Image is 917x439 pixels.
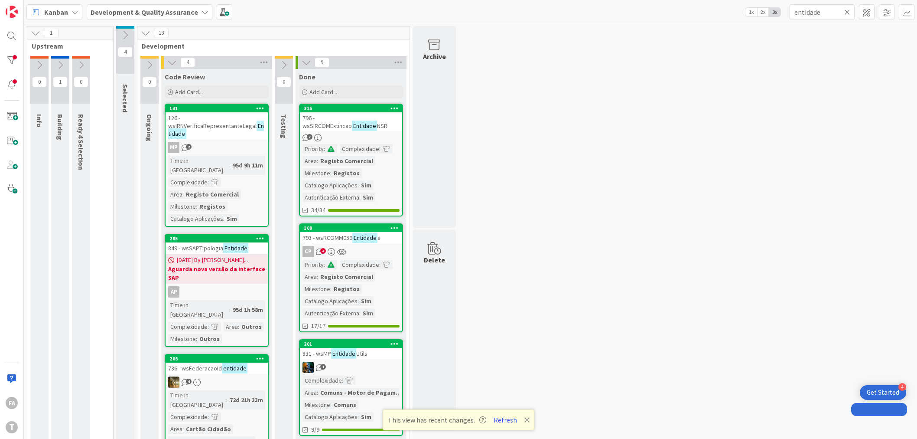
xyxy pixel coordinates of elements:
span: Upstream [32,42,102,50]
span: : [208,322,209,331]
span: : [229,305,231,315]
span: 793 - wsRCOMM059 [302,234,352,242]
span: 9 [315,57,329,68]
span: : [229,161,231,170]
span: Utils [356,350,367,357]
div: 100 [300,224,402,232]
span: 0 [142,77,157,87]
div: Sim [361,193,375,202]
div: Comuns - Motor de Pagam... [318,388,403,397]
div: 266 [166,355,268,363]
div: T [6,421,18,433]
span: 4 [180,57,195,68]
div: Milestone [302,400,330,410]
div: CP [300,246,402,257]
span: : [317,156,318,166]
mark: Entidade [352,233,377,242]
mark: entidade [222,363,247,373]
div: 315796 - wsSIRCOMExtincaoEntidadeNSR [300,105,402,131]
button: Refresh [491,414,520,426]
span: Add Card... [175,88,203,96]
div: Open Get Started checklist, remaining modules: 4 [860,385,906,400]
div: 205849 - wsSAPTipologiaEntidade [166,235,268,254]
span: 831 - wsMP [302,350,331,357]
span: 0 [74,77,88,87]
span: : [226,395,228,405]
div: Sim [224,214,239,223]
div: Milestone [168,334,196,344]
div: JC [166,377,268,388]
mark: Entidade [331,348,356,358]
div: Autenticação Externa [302,308,359,318]
div: 131126 - wsIRNVerificaRepresentanteLegalEntidade [166,105,268,139]
div: JC [300,362,402,373]
span: s [377,234,380,242]
span: Info [35,114,44,128]
div: Area [168,424,182,434]
div: 205 [166,235,268,242]
span: : [238,322,239,331]
div: Complexidade [168,322,208,331]
span: 34/34 [311,206,325,215]
div: 201831 - wsMPEntidadeUtils [300,340,402,359]
span: : [330,284,332,294]
span: 849 - wsSAPTipologia [168,244,223,252]
div: 4 [898,383,906,391]
span: 796 - wsSIRCOMExtincao [302,114,352,130]
span: : [182,424,184,434]
span: : [379,260,380,269]
span: Code Review [165,72,205,81]
div: Complexidade [340,260,379,269]
span: 126 - wsIRNVerificaRepresentanteLegal [168,114,257,130]
div: Registo Comercial [318,272,375,282]
span: 4 [118,47,133,57]
mark: Entidade [223,243,248,253]
div: MP [166,142,268,153]
div: Registos [197,202,228,211]
div: 131 [169,105,268,111]
span: : [379,144,380,154]
span: 1 [320,364,326,370]
a: 131126 - wsIRNVerificaRepresentanteLegalEntidadeMPTime in [GEOGRAPHIC_DATA]:95d 9h 11mComplexidad... [165,104,269,227]
div: Outros [239,322,264,331]
div: Comuns [332,400,358,410]
div: 95d 9h 11m [231,161,265,170]
span: Kanban [44,7,68,17]
img: JC [168,377,179,388]
div: AP [166,286,268,298]
div: 100 [304,225,402,231]
div: 95d 1h 58m [231,305,265,315]
b: Aguarda nova versão da interface SAP [168,265,265,282]
a: 201831 - wsMPEntidadeUtilsJCComplexidade:Area:Comuns - Motor de Pagam...Milestone:ComunsCatalogo ... [299,339,403,436]
div: Catalogo Aplicações [168,214,223,223]
div: 72d 21h 33m [228,395,265,405]
div: 315 [300,105,402,112]
div: Area [302,388,317,397]
div: Area [168,190,182,199]
div: Complexidade [168,177,208,187]
div: Time in [GEOGRAPHIC_DATA] [168,300,229,319]
span: : [196,202,197,211]
span: 13 [154,28,169,38]
span: This view has recent changes. [388,415,486,425]
input: Quick Filter... [790,4,855,20]
span: : [317,272,318,282]
span: : [208,412,209,422]
span: Ready 4 Selection [77,114,85,170]
div: Sim [359,180,374,190]
span: Development [142,42,399,50]
span: : [223,214,224,223]
div: CP [302,246,314,257]
span: : [317,388,318,397]
span: : [324,260,325,269]
span: Done [299,72,315,81]
div: Archive [423,51,446,62]
div: Sim [359,412,374,422]
div: Time in [GEOGRAPHIC_DATA] [168,390,226,410]
span: Ongoing [145,114,154,141]
div: Complexidade [302,376,342,385]
span: Add Card... [309,88,337,96]
div: Milestone [168,202,196,211]
span: 9/9 [311,425,319,434]
div: Outros [197,334,222,344]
